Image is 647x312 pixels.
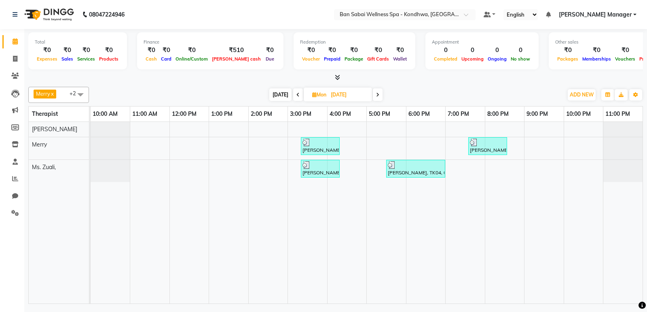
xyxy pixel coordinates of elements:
span: Ms. Zuali, [32,163,56,171]
span: [PERSON_NAME] cash [210,56,263,62]
a: 8:00 PM [485,108,511,120]
span: [PERSON_NAME] Manager [559,10,632,19]
div: 0 [486,46,509,55]
span: [PERSON_NAME] [32,126,77,133]
div: ₹0 [365,46,391,55]
span: Due [264,56,276,62]
div: ₹0 [343,46,365,55]
a: 9:00 PM [524,108,550,120]
a: 5:00 PM [367,108,392,120]
div: ₹0 [580,46,613,55]
span: No show [509,56,532,62]
div: 0 [459,46,486,55]
div: ₹0 [59,46,75,55]
a: 2:00 PM [249,108,274,120]
span: Expenses [35,56,59,62]
a: 11:00 PM [603,108,632,120]
div: ₹0 [35,46,59,55]
span: Online/Custom [173,56,210,62]
div: ₹0 [263,46,277,55]
div: ₹0 [300,46,322,55]
span: Ongoing [486,56,509,62]
div: 0 [509,46,532,55]
a: 10:00 PM [564,108,593,120]
a: 3:00 PM [288,108,313,120]
span: Gift Cards [365,56,391,62]
a: x [50,90,54,97]
button: ADD NEW [568,89,596,101]
span: Therapist [32,110,58,117]
span: Wallet [391,56,409,62]
span: ADD NEW [570,92,594,98]
a: 6:00 PM [406,108,432,120]
span: [DATE] [269,88,292,101]
div: ₹0 [555,46,580,55]
div: Redemption [300,39,409,46]
a: 10:00 AM [91,108,120,120]
a: 7:00 PM [446,108,471,120]
b: 08047224946 [89,3,125,26]
div: [PERSON_NAME], TK04, 05:30 PM-07:00 PM, Ban sabai fusion (signature)90mins [387,161,444,176]
a: 4:00 PM [328,108,353,120]
div: ₹0 [144,46,159,55]
span: Mon [310,92,328,98]
div: Finance [144,39,277,46]
span: Prepaid [322,56,343,62]
div: Total [35,39,121,46]
span: Upcoming [459,56,486,62]
div: [PERSON_NAME], TK01, 03:20 PM-04:20 PM, Balinese Massage (Medium to Strong Pressure)60min [302,138,339,154]
div: ₹0 [75,46,97,55]
span: Card [159,56,173,62]
div: ₹0 [391,46,409,55]
div: ₹0 [159,46,173,55]
span: Sales [59,56,75,62]
div: [PERSON_NAME], TK02, 03:20 PM-04:20 PM, Balinese Massage (Medium to Strong Pressure)60min [302,161,339,176]
div: ₹510 [210,46,263,55]
span: Vouchers [613,56,637,62]
span: Merry [36,90,50,97]
span: Voucher [300,56,322,62]
a: 1:00 PM [209,108,235,120]
span: Products [97,56,121,62]
span: Memberships [580,56,613,62]
div: [PERSON_NAME] [PERSON_NAME], TK06, 07:35 PM-08:35 PM, Balinese Massage (Medium to Strong Pressure... [469,138,506,154]
div: ₹0 [97,46,121,55]
span: Services [75,56,97,62]
input: 2025-09-01 [328,89,369,101]
a: 11:00 AM [130,108,159,120]
a: 12:00 PM [170,108,199,120]
span: Package [343,56,365,62]
img: logo [21,3,76,26]
span: +2 [70,90,82,96]
span: Merry [32,141,47,148]
span: Packages [555,56,580,62]
div: 0 [432,46,459,55]
div: ₹0 [173,46,210,55]
span: Completed [432,56,459,62]
span: Cash [144,56,159,62]
div: ₹0 [322,46,343,55]
div: Appointment [432,39,532,46]
div: ₹0 [613,46,637,55]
